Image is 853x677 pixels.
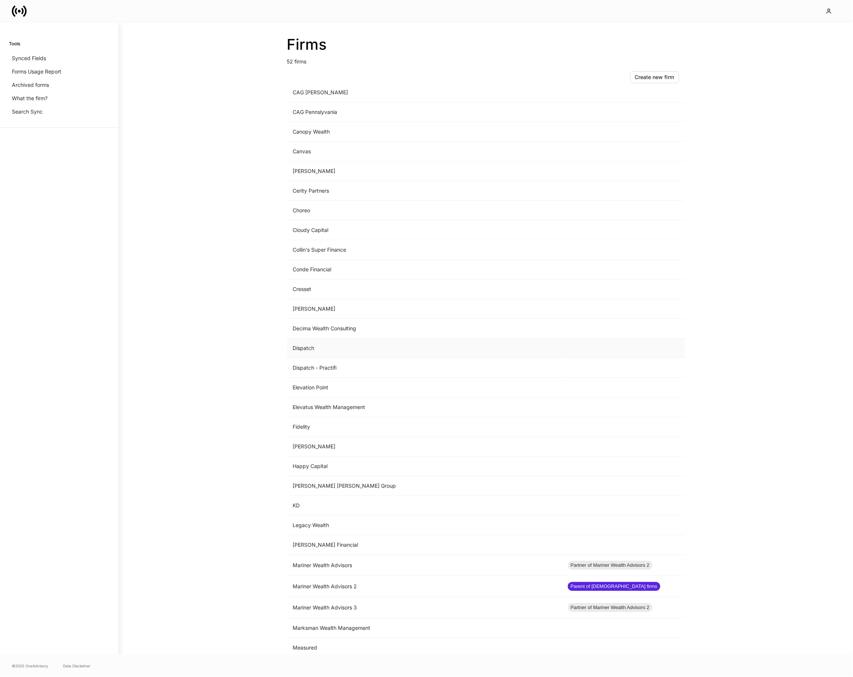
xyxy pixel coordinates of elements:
[287,358,562,378] td: Dispatch - Practifi
[635,73,674,81] div: Create new firm
[9,78,110,92] a: Archived forms
[12,68,61,75] p: Forms Usage Report
[568,604,652,611] span: Partner of Mariner Wealth Advisors 2
[287,299,562,319] td: [PERSON_NAME]
[287,496,562,516] td: KD
[287,122,562,142] td: Canopy Wealth
[287,220,562,240] td: Cloudy Capital
[287,36,685,53] h2: Firms
[12,663,48,669] span: © 2025 OneAdvisory
[12,95,48,102] p: What the firm?
[287,102,562,122] td: CAG Pennslyvania
[287,437,562,457] td: [PERSON_NAME]
[287,260,562,279] td: Conde Financial
[287,476,562,496] td: [PERSON_NAME] [PERSON_NAME] Group
[287,555,562,576] td: Mariner Wealth Advisors
[287,181,562,201] td: Cerity Partners
[287,319,562,338] td: Decima Wealth Consulting
[9,52,110,65] a: Synced Fields
[287,83,562,102] td: CAG [PERSON_NAME]
[287,378,562,398] td: Elevation Point
[630,71,679,83] button: Create new firm
[287,516,562,535] td: Legacy Wealth
[287,240,562,260] td: Collin's Super Finance
[287,338,562,358] td: Dispatch
[63,663,91,669] a: Data Disclaimer
[287,618,562,638] td: Marksman Wealth Management
[568,562,652,569] span: Partner of Mariner Wealth Advisors 2
[287,638,562,658] td: Measured
[287,53,685,65] p: 52 firms
[9,105,110,118] a: Search Sync
[287,417,562,437] td: Fidelity
[287,398,562,417] td: Elevatus Wealth Management
[9,40,20,47] h6: Tools
[287,535,562,555] td: [PERSON_NAME] Financial
[12,55,46,62] p: Synced Fields
[287,576,562,597] td: Mariner Wealth Advisors 2
[287,457,562,476] td: Happy Capital
[568,583,661,590] span: Parent of [DEMOGRAPHIC_DATA] firms
[287,142,562,161] td: Canvas
[12,108,43,115] p: Search Sync
[287,161,562,181] td: [PERSON_NAME]
[12,81,49,89] p: Archived forms
[9,65,110,78] a: Forms Usage Report
[287,201,562,220] td: Choreo
[9,92,110,105] a: What the firm?
[287,597,562,618] td: Mariner Wealth Advisors 3
[287,279,562,299] td: Cresset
